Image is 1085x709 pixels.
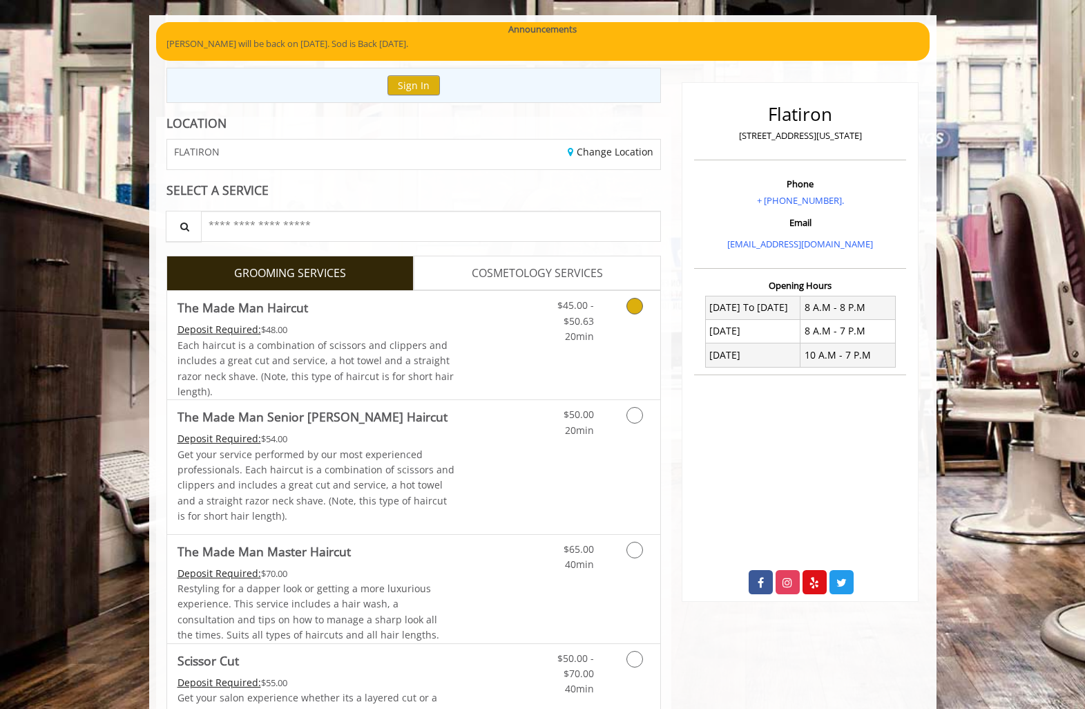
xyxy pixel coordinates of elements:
[557,652,594,680] span: $50.00 - $70.00
[166,184,662,197] div: SELECT A SERVICE
[177,566,455,581] div: $70.00
[705,296,800,319] td: [DATE] To [DATE]
[166,211,202,242] button: Service Search
[166,37,919,51] p: [PERSON_NAME] will be back on [DATE]. Sod is Back [DATE].
[698,129,903,143] p: [STREET_ADDRESS][US_STATE]
[564,542,594,556] span: $65.00
[177,431,455,446] div: $54.00
[177,582,439,641] span: Restyling for a dapper look or getting a more luxurious experience. This service includes a hair ...
[387,75,440,95] button: Sign In
[565,558,594,571] span: 40min
[508,22,577,37] b: Announcements
[177,339,454,398] span: Each haircut is a combination of scissors and clippers and includes a great cut and service, a ho...
[234,265,346,283] span: GROOMING SERVICES
[177,542,351,561] b: The Made Man Master Haircut
[565,682,594,695] span: 40min
[177,567,261,580] span: This service needs some Advance to be paid before we block your appointment
[565,330,594,343] span: 20min
[557,299,594,327] span: $45.00 - $50.63
[698,218,903,227] h3: Email
[698,179,903,189] h3: Phone
[705,343,800,367] td: [DATE]
[800,319,896,343] td: 8 A.M - 7 P.M
[565,424,594,437] span: 20min
[177,298,308,317] b: The Made Man Haircut
[177,447,455,524] p: Get your service performed by our most experienced professionals. Each haircut is a combination o...
[174,146,220,157] span: FLATIRON
[698,104,903,124] h2: Flatiron
[177,432,261,445] span: This service needs some Advance to be paid before we block your appointment
[727,238,873,250] a: [EMAIL_ADDRESS][DOMAIN_NAME]
[177,675,455,690] div: $55.00
[177,322,455,337] div: $48.00
[568,145,653,158] a: Change Location
[177,407,448,426] b: The Made Man Senior [PERSON_NAME] Haircut
[177,676,261,689] span: This service needs some Advance to be paid before we block your appointment
[800,296,896,319] td: 8 A.M - 8 P.M
[166,115,227,131] b: LOCATION
[177,323,261,336] span: This service needs some Advance to be paid before we block your appointment
[694,281,906,290] h3: Opening Hours
[564,408,594,421] span: $50.00
[757,194,844,207] a: + [PHONE_NUMBER].
[177,651,239,670] b: Scissor Cut
[705,319,800,343] td: [DATE]
[472,265,603,283] span: COSMETOLOGY SERVICES
[800,343,896,367] td: 10 A.M - 7 P.M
